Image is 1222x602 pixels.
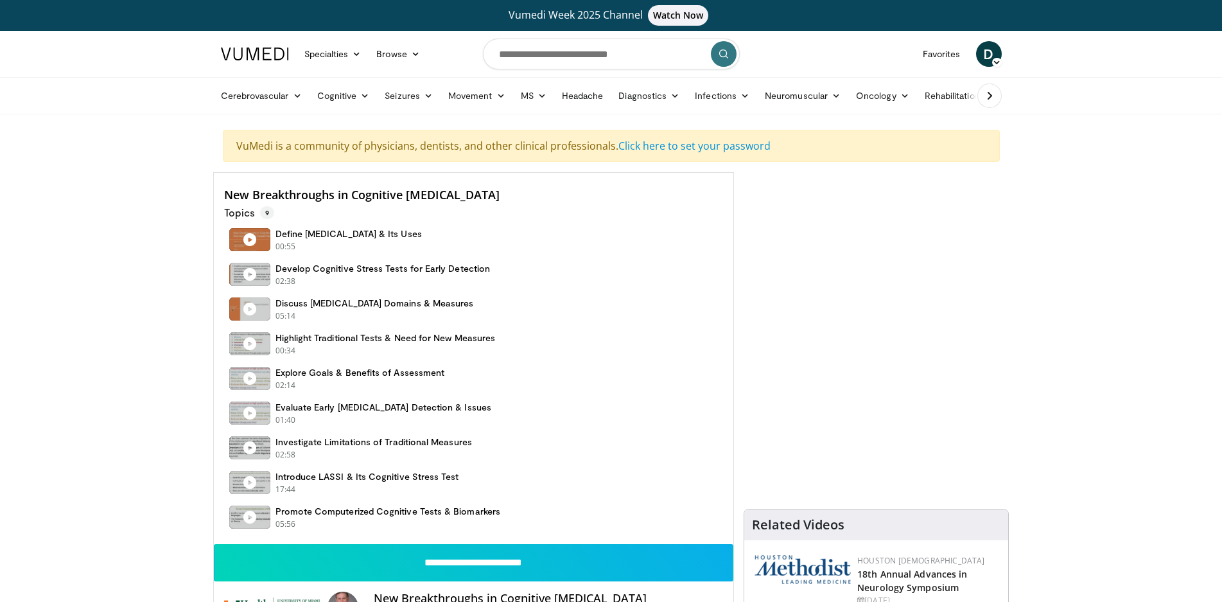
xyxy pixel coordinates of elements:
[554,83,611,109] a: Headache
[223,130,1000,162] div: VuMedi is a community of physicians, dentists, and other clinical professionals.
[483,39,740,69] input: Search topics, interventions
[509,8,714,22] span: Vumedi Week 2025 Channel
[275,367,445,378] h4: Explore Goals & Benefits of Assessment
[275,402,491,413] h4: Evaluate Early [MEDICAL_DATA] Detection & Issues
[260,206,274,219] span: 9
[857,555,984,566] a: Houston [DEMOGRAPHIC_DATA]
[780,341,973,501] iframe: Advertisement
[917,83,988,109] a: Rehabilitation
[275,380,296,391] p: 02:14
[441,83,513,109] a: Movement
[618,139,771,153] a: Click here to set your password
[513,83,554,109] a: MS
[224,206,274,219] p: Topics
[611,83,687,109] a: Diagnostics
[275,449,296,461] p: 02:58
[752,517,844,533] h4: Related Videos
[275,310,296,322] p: 05:14
[213,83,310,109] a: Cerebrovascular
[275,345,296,357] p: 00:34
[780,172,973,333] iframe: Advertisement
[275,414,296,426] p: 01:40
[275,263,491,274] h4: Develop Cognitive Stress Tests for Early Detection
[224,188,724,202] h4: New Breakthroughs in Cognitive [MEDICAL_DATA]
[757,83,848,109] a: Neuromuscular
[297,41,369,67] a: Specialties
[275,276,296,287] p: 02:38
[275,471,459,482] h4: Introduce LASSI & Its Cognitive Stress Test
[976,41,1002,67] a: D
[857,568,967,594] a: 18th Annual Advances in Neurology Symposium
[369,41,428,67] a: Browse
[915,41,968,67] a: Favorites
[275,297,474,309] h4: Discuss [MEDICAL_DATA] Domains & Measures
[221,48,289,60] img: VuMedi Logo
[687,83,757,109] a: Infections
[275,332,496,344] h4: Highlight Traditional Tests & Need for New Measures
[755,555,851,584] img: 5e4488cc-e109-4a4e-9fd9-73bb9237ee91.png.150x105_q85_autocrop_double_scale_upscale_version-0.2.png
[377,83,441,109] a: Seizures
[275,436,472,448] h4: Investigate Limitations of Traditional Measures
[275,506,500,517] h4: Promote Computerized Cognitive Tests & Biomarkers
[648,5,709,26] span: Watch Now
[275,518,296,530] p: 05:56
[275,484,296,495] p: 17:44
[223,5,1000,26] a: Vumedi Week 2025 ChannelWatch Now
[275,228,422,240] h4: Define [MEDICAL_DATA] & Its Uses
[848,83,917,109] a: Oncology
[275,241,296,252] p: 00:55
[310,83,378,109] a: Cognitive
